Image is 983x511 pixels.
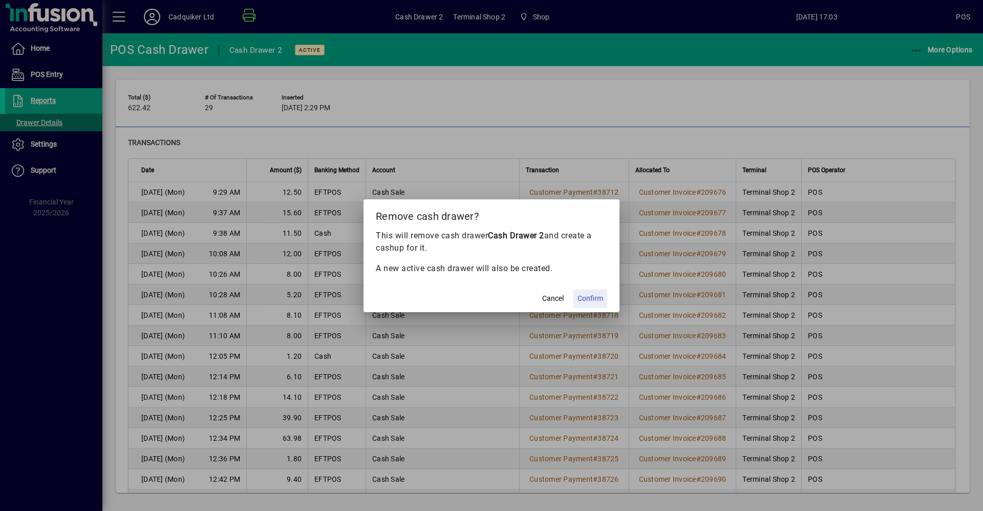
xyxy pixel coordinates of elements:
p: A new active cash drawer will also be created. [376,262,607,275]
button: Confirm [573,290,607,308]
p: This will remove cash drawer and create a cashup for it. [376,230,607,254]
span: Confirm [578,293,603,304]
b: Cash Drawer 2 [488,231,544,240]
button: Cancel [537,290,569,308]
h2: Remove cash drawer? [364,199,619,229]
span: Cancel [542,293,564,304]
